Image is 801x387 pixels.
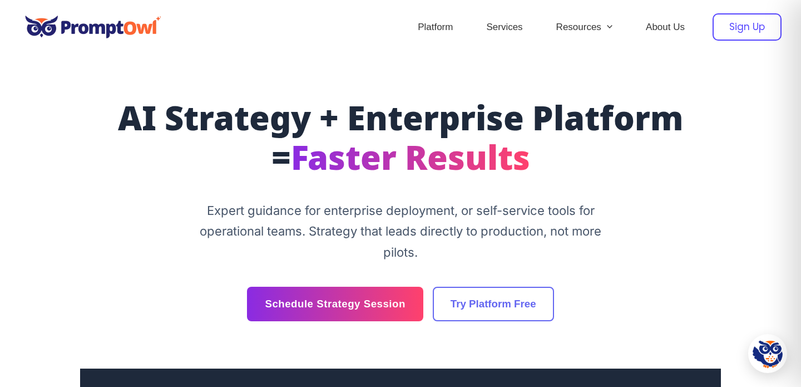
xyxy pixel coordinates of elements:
[629,8,701,47] a: About Us
[601,8,612,47] span: Menu Toggle
[192,200,609,263] p: Expert guidance for enterprise deployment, or self-service tools for operational teams. Strategy ...
[291,139,530,183] span: Faster Results
[19,8,167,46] img: promptowl.ai logo
[401,8,701,47] nav: Site Navigation: Header
[753,339,783,369] img: Hootie - PromptOwl AI Assistant
[247,287,423,321] a: Schedule Strategy Session
[469,8,539,47] a: Services
[99,102,702,182] h1: AI Strategy + Enterprise Platform =
[401,8,469,47] a: Platform
[433,287,554,321] a: Try Platform Free
[713,13,782,41] a: Sign Up
[540,8,629,47] a: ResourcesMenu Toggle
